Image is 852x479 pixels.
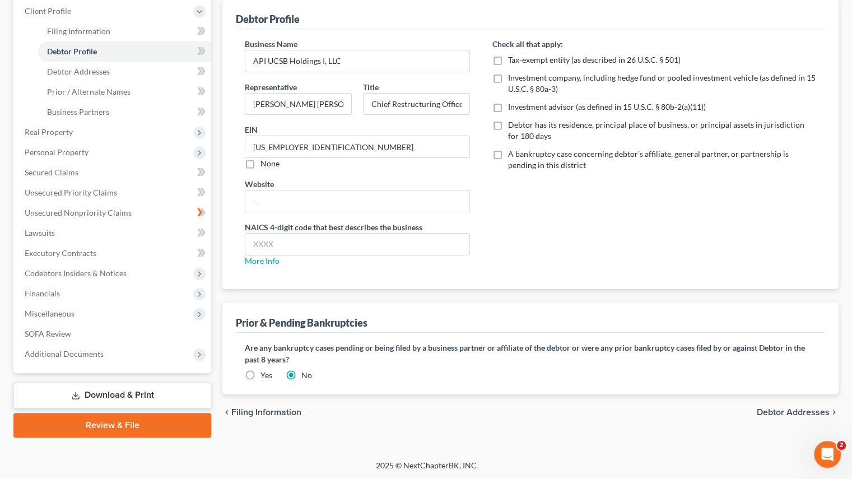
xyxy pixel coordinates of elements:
[25,168,78,177] span: Secured Claims
[245,38,297,50] label: Business Name
[25,349,104,359] span: Additional Documents
[47,26,110,36] span: Filing Information
[38,62,211,82] a: Debtor Addresses
[508,73,816,94] span: Investment company, including hedge fund or pooled investment vehicle (as defined in 15 U.S.C. § ...
[245,81,297,93] label: Representative
[25,329,71,338] span: SOFA Review
[231,408,301,417] span: Filing Information
[25,127,73,137] span: Real Property
[47,46,97,56] span: Debtor Profile
[25,228,55,238] span: Lawsuits
[16,243,211,263] a: Executory Contracts
[364,94,469,115] input: Enter title...
[38,102,211,122] a: Business Partners
[757,408,830,417] span: Debtor Addresses
[236,12,300,26] div: Debtor Profile
[16,162,211,183] a: Secured Claims
[47,107,109,117] span: Business Partners
[245,124,258,136] label: EIN
[245,94,351,115] input: Enter representative...
[38,82,211,102] a: Prior / Alternate Names
[38,21,211,41] a: Filing Information
[260,158,280,169] label: None
[814,441,841,468] iframe: Intercom live chat
[47,67,110,76] span: Debtor Addresses
[245,234,469,255] input: XXXX
[508,102,706,111] span: Investment advisor (as defined in 15 U.S.C. § 80b-2(a)(11))
[25,248,96,258] span: Executory Contracts
[830,408,839,417] i: chevron_right
[508,149,789,170] span: A bankruptcy case concerning debtor’s affiliate, general partner, or partnership is pending in th...
[245,342,816,365] label: Are any bankruptcy cases pending or being filed by a business partner or affiliate of the debtor ...
[222,408,231,417] i: chevron_left
[25,147,89,157] span: Personal Property
[47,87,131,96] span: Prior / Alternate Names
[492,38,563,50] label: Check all that apply:
[25,268,127,278] span: Codebtors Insiders & Notices
[245,50,469,72] input: Enter name...
[260,370,272,381] label: Yes
[245,190,469,212] input: --
[245,136,469,157] input: --
[25,309,75,318] span: Miscellaneous
[236,316,367,329] div: Prior & Pending Bankruptcies
[245,221,422,233] label: NAICS 4-digit code that best describes the business
[38,41,211,62] a: Debtor Profile
[245,178,274,190] label: Website
[13,382,211,408] a: Download & Print
[16,183,211,203] a: Unsecured Priority Claims
[301,370,312,381] label: No
[25,188,117,197] span: Unsecured Priority Claims
[245,256,280,266] a: More Info
[837,441,846,450] span: 2
[363,81,379,93] label: Title
[25,289,60,298] span: Financials
[25,208,132,217] span: Unsecured Nonpriority Claims
[16,223,211,243] a: Lawsuits
[13,413,211,438] a: Review & File
[508,120,804,141] span: Debtor has its residence, principal place of business, or principal assets in jurisdiction for 18...
[222,408,301,417] button: chevron_left Filing Information
[16,324,211,344] a: SOFA Review
[25,6,71,16] span: Client Profile
[757,408,839,417] button: Debtor Addresses chevron_right
[508,55,681,64] span: Tax-exempt entity (as described in 26 U.S.C. § 501)
[16,203,211,223] a: Unsecured Nonpriority Claims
